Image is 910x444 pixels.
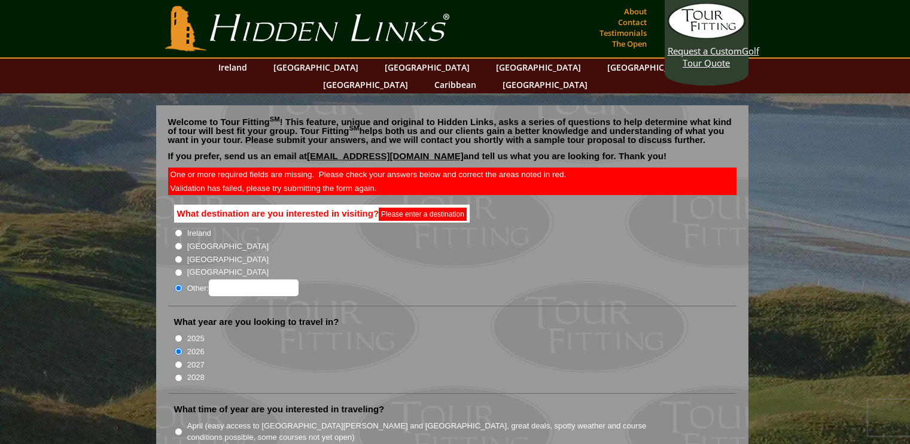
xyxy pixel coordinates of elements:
[187,359,205,371] label: 2027
[601,59,698,76] a: [GEOGRAPHIC_DATA]
[349,124,360,132] sup: SM
[609,35,650,52] a: The Open
[497,76,594,93] a: [GEOGRAPHIC_DATA]
[490,59,587,76] a: [GEOGRAPHIC_DATA]
[428,76,482,93] a: Caribbean
[187,227,211,239] label: Ireland
[174,316,339,328] label: What year are you looking to travel in?
[168,168,736,181] div: One or more required fields are missing. Please check your answers below and correct the areas no...
[187,279,299,296] label: Other:
[307,151,464,161] a: [EMAIL_ADDRESS][DOMAIN_NAME]
[270,115,280,123] sup: SM
[621,3,650,20] a: About
[168,117,736,144] p: Welcome to Tour Fitting ! This feature, unique and original to Hidden Links, asks a series of que...
[187,333,205,345] label: 2025
[615,14,650,31] a: Contact
[209,279,299,296] input: Other:
[174,205,470,223] label: What destination are you interested in visiting?
[187,372,205,384] label: 2028
[187,254,269,266] label: [GEOGRAPHIC_DATA]
[187,241,269,253] label: [GEOGRAPHIC_DATA]
[668,45,742,57] span: Request a Custom
[267,59,364,76] a: [GEOGRAPHIC_DATA]
[596,25,650,41] a: Testimonials
[317,76,414,93] a: [GEOGRAPHIC_DATA]
[168,181,736,195] div: Validation has failed, please try submitting the form again.
[212,59,253,76] a: Ireland
[379,208,467,221] span: Please enter a destination
[174,403,385,415] label: What time of year are you interested in traveling?
[168,151,736,169] p: If you prefer, send us an email at and tell us what you are looking for. Thank you!
[187,420,668,443] label: April (easy access to [GEOGRAPHIC_DATA][PERSON_NAME] and [GEOGRAPHIC_DATA], great deals, spotty w...
[187,266,269,278] label: [GEOGRAPHIC_DATA]
[379,59,476,76] a: [GEOGRAPHIC_DATA]
[187,346,205,358] label: 2026
[668,3,745,69] a: Request a CustomGolf Tour Quote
